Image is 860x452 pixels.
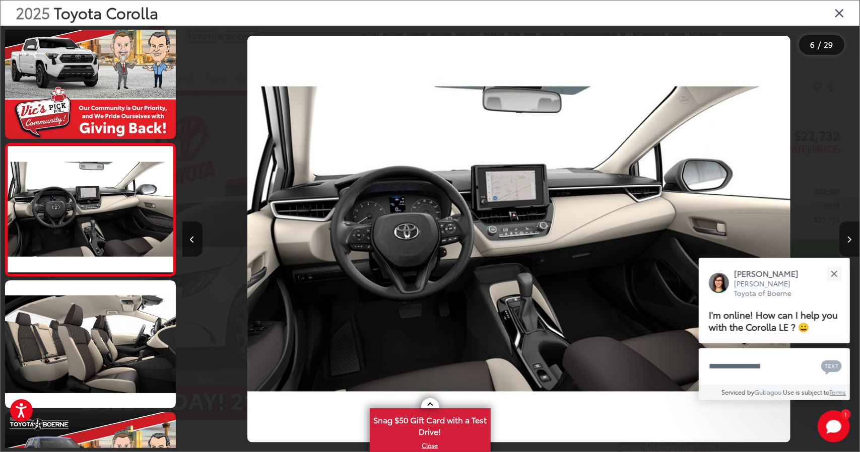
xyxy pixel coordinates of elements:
[180,36,857,442] div: 2025 Toyota Corolla LE 5
[699,348,850,385] textarea: Type your message
[818,410,850,442] svg: Start Chat
[818,410,850,442] button: Toggle Chat Window
[817,41,822,48] span: /
[821,359,842,375] svg: Text
[722,388,755,396] span: Serviced by
[783,388,830,396] span: Use is subject to
[54,2,158,23] span: Toyota Corolla
[371,409,490,440] span: Snag $50 Gift Card with a Test Drive!
[839,221,859,257] button: Next image
[811,39,815,50] span: 6
[247,36,791,442] img: 2025 Toyota Corolla LE
[6,146,175,273] img: 2025 Toyota Corolla LE
[16,2,50,23] span: 2025
[830,388,846,396] a: Terms
[734,279,809,298] p: [PERSON_NAME] Toyota of Boerne
[818,355,845,378] button: Chat with SMS
[709,308,838,333] span: I'm online! How can I help you with the Corolla LE ? 😀
[755,388,783,396] a: Gubagoo.
[824,39,833,50] span: 29
[182,221,203,257] button: Previous image
[834,6,844,19] i: Close gallery
[4,10,178,140] img: 2025 Toyota Corolla LE
[4,279,178,409] img: 2025 Toyota Corolla LE
[699,258,850,400] div: Close[PERSON_NAME][PERSON_NAME] Toyota of BoerneI'm online! How can I help you with the Corolla L...
[844,412,847,416] span: 1
[823,263,845,284] button: Close
[734,268,809,279] p: [PERSON_NAME]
